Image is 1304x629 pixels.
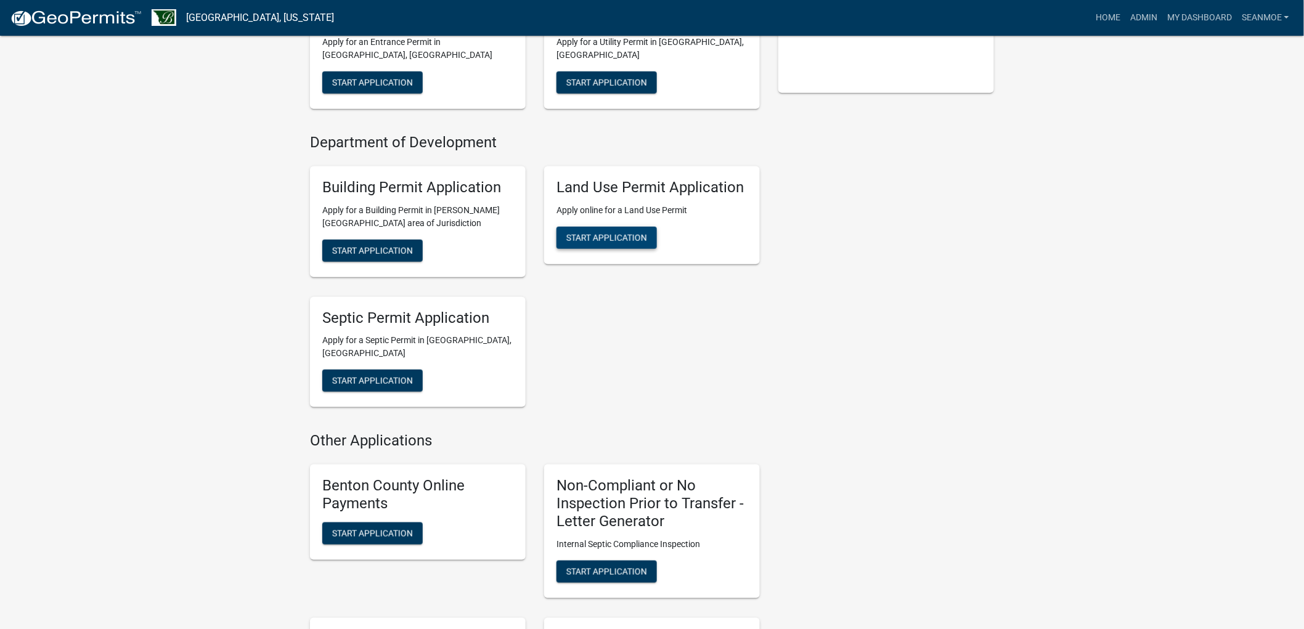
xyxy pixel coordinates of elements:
p: Internal Septic Compliance Inspection [556,538,748,551]
a: My Dashboard [1162,6,1237,30]
span: Start Application [566,566,647,576]
button: Start Application [322,522,423,545]
button: Start Application [322,240,423,262]
h4: Other Applications [310,432,760,450]
span: Start Application [332,245,413,255]
h5: Land Use Permit Application [556,179,748,197]
p: Apply for a Septic Permit in [GEOGRAPHIC_DATA], [GEOGRAPHIC_DATA] [322,334,513,360]
p: Apply for a Building Permit in [PERSON_NAME][GEOGRAPHIC_DATA] area of Jurisdiction [322,204,513,230]
button: Start Application [556,71,657,94]
span: Start Application [566,232,647,242]
span: Start Application [332,528,413,538]
h5: Non-Compliant or No Inspection Prior to Transfer - Letter Generator [556,477,748,530]
span: Start Application [332,78,413,87]
p: Apply for a Utility Permit in [GEOGRAPHIC_DATA], [GEOGRAPHIC_DATA] [556,36,748,62]
h5: Benton County Online Payments [322,477,513,513]
span: Start Application [332,376,413,386]
a: Home [1091,6,1125,30]
p: Apply online for a Land Use Permit [556,204,748,217]
h5: Septic Permit Application [322,309,513,327]
a: [GEOGRAPHIC_DATA], [US_STATE] [186,7,334,28]
a: SeanMoe [1237,6,1294,30]
p: Apply for an Entrance Permit in [GEOGRAPHIC_DATA], [GEOGRAPHIC_DATA] [322,36,513,62]
span: Start Application [566,78,647,87]
h5: Building Permit Application [322,179,513,197]
button: Start Application [322,370,423,392]
h4: Department of Development [310,134,760,152]
button: Start Application [322,71,423,94]
button: Start Application [556,227,657,249]
button: Start Application [556,561,657,583]
img: Benton County, Minnesota [152,9,176,26]
a: Admin [1125,6,1162,30]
